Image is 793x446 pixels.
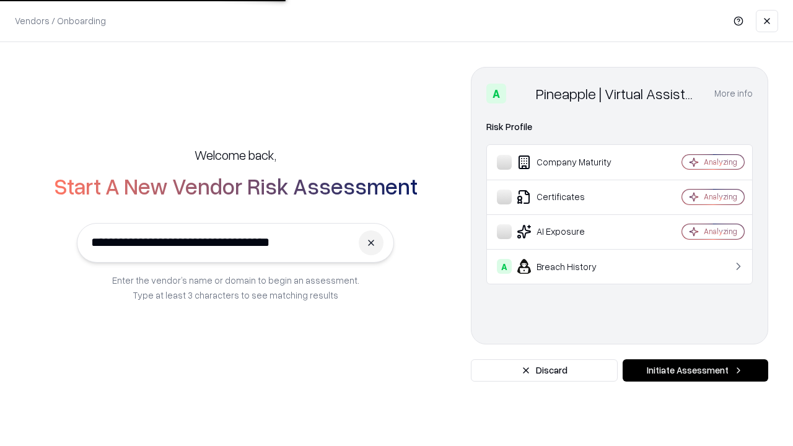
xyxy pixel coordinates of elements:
[486,120,753,134] div: Risk Profile
[471,359,618,382] button: Discard
[497,190,645,204] div: Certificates
[704,157,737,167] div: Analyzing
[497,259,645,274] div: Breach History
[497,224,645,239] div: AI Exposure
[497,155,645,170] div: Company Maturity
[112,273,359,302] p: Enter the vendor’s name or domain to begin an assessment. Type at least 3 characters to see match...
[15,14,106,27] p: Vendors / Onboarding
[623,359,768,382] button: Initiate Assessment
[486,84,506,103] div: A
[704,226,737,237] div: Analyzing
[54,173,418,198] h2: Start A New Vendor Risk Assessment
[195,146,276,164] h5: Welcome back,
[497,259,512,274] div: A
[704,191,737,202] div: Analyzing
[536,84,699,103] div: Pineapple | Virtual Assistant Agency
[511,84,531,103] img: Pineapple | Virtual Assistant Agency
[714,82,753,105] button: More info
